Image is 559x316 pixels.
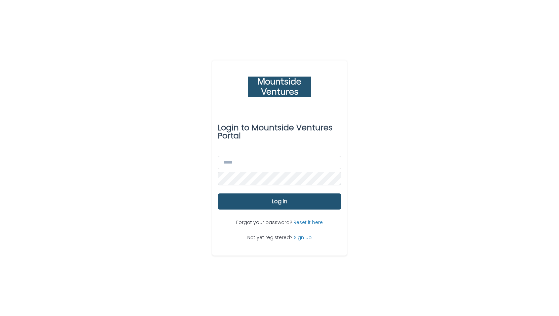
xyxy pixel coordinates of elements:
[218,122,249,133] span: Login to
[294,234,312,241] a: Sign up
[248,77,311,97] img: twZmyNITGKVq2kBU3Vg1
[294,219,323,226] a: Reset it here
[218,118,341,145] div: Mountside Ventures Portal
[236,219,294,226] span: Forgot your password?
[218,193,341,210] button: Log in
[272,199,287,204] span: Log in
[247,234,294,241] span: Not yet registered?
